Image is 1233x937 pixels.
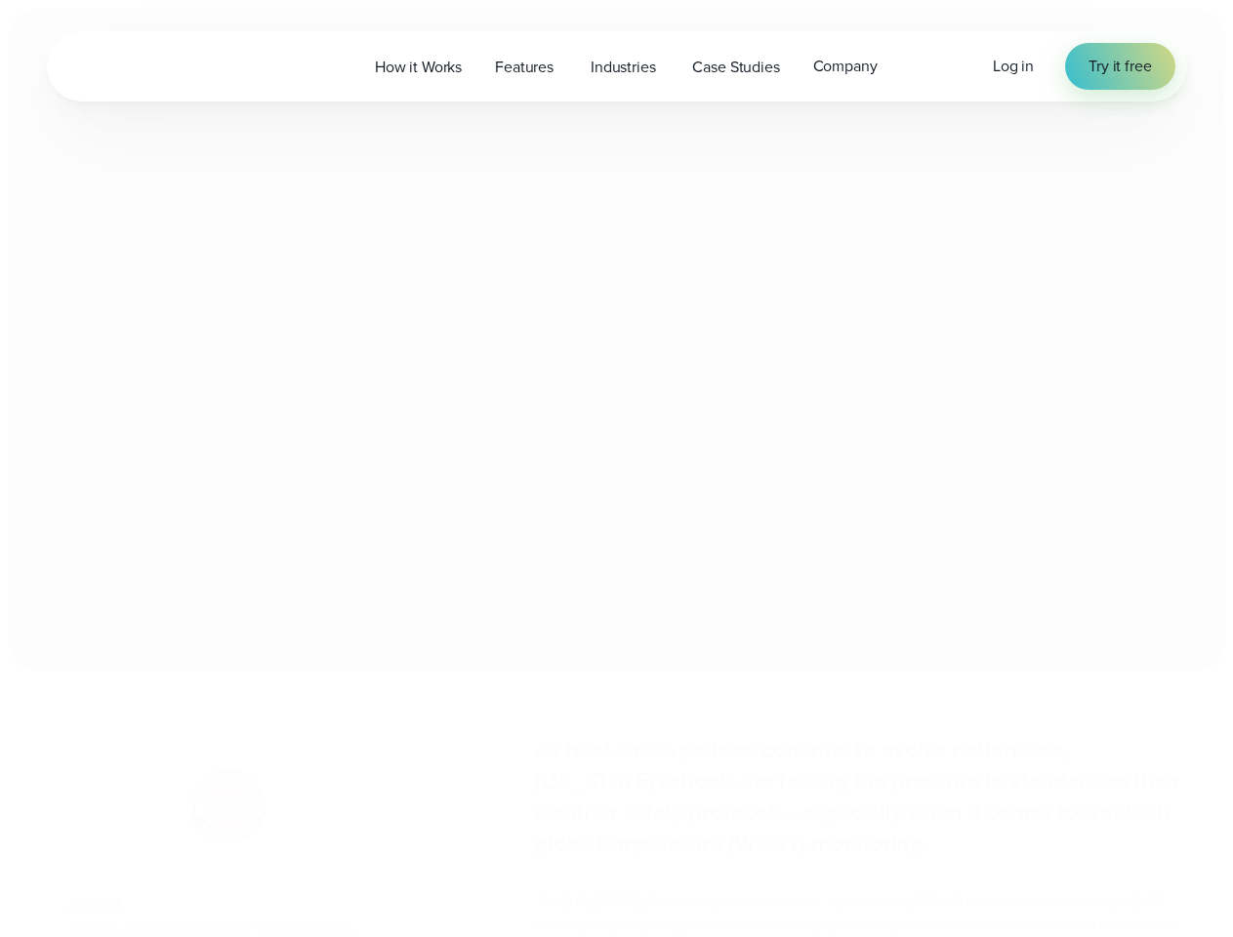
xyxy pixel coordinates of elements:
[495,56,554,79] span: Features
[375,56,462,79] span: How it Works
[813,55,878,78] span: Company
[993,55,1034,77] span: Log in
[993,55,1034,78] a: Log in
[358,47,478,87] a: How it Works
[1065,43,1174,90] a: Try it free
[591,56,655,79] span: Industries
[676,47,796,87] a: Case Studies
[1089,55,1151,78] span: Try it free
[692,56,779,79] span: Case Studies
